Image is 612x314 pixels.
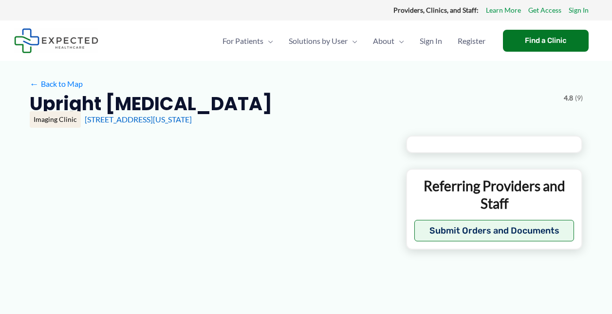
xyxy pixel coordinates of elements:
nav: Primary Site Navigation [215,24,493,58]
img: Expected Healthcare Logo - side, dark font, small [14,28,98,53]
p: Referring Providers and Staff [414,177,575,213]
a: ←Back to Map [30,77,83,91]
a: Register [450,24,493,58]
a: Solutions by UserMenu Toggle [281,24,365,58]
span: For Patients [223,24,263,58]
a: Learn More [486,4,521,17]
a: [STREET_ADDRESS][US_STATE] [85,115,192,124]
span: Menu Toggle [394,24,404,58]
span: 4.8 [564,92,573,104]
a: Sign In [569,4,589,17]
a: For PatientsMenu Toggle [215,24,281,58]
h2: Upright [MEDICAL_DATA] [30,92,272,116]
span: Sign In [420,24,442,58]
span: About [373,24,394,58]
span: Menu Toggle [263,24,273,58]
span: (9) [575,92,583,104]
a: Sign In [412,24,450,58]
button: Submit Orders and Documents [414,220,575,241]
span: Solutions by User [289,24,348,58]
strong: Providers, Clinics, and Staff: [393,6,479,14]
span: Menu Toggle [348,24,357,58]
div: Imaging Clinic [30,111,81,128]
a: Find a Clinic [503,30,589,52]
a: Get Access [528,4,561,17]
a: AboutMenu Toggle [365,24,412,58]
span: ← [30,79,39,88]
span: Register [458,24,485,58]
